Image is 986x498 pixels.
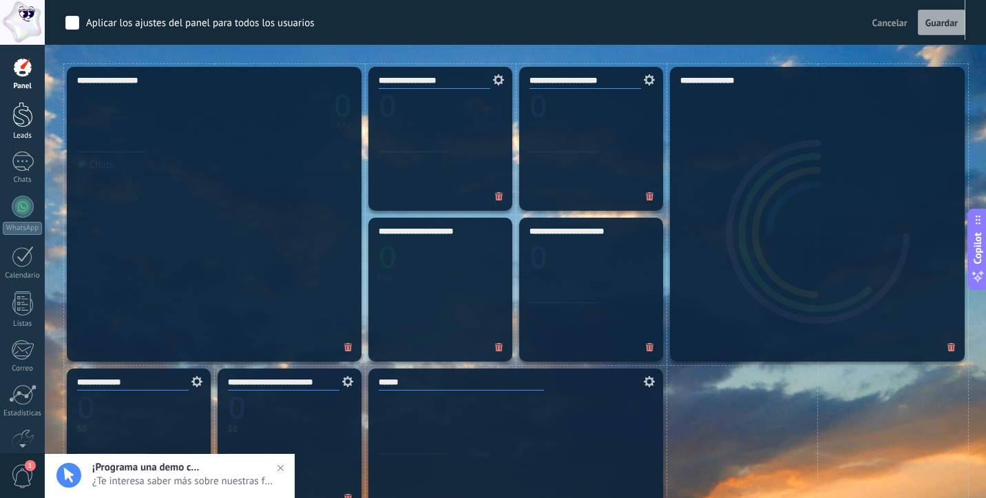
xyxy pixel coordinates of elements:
[971,232,985,264] span: Copilot
[3,222,42,235] div: WhatsApp
[918,10,965,36] button: Guardar
[92,461,202,474] span: ¡Programa una demo con un experto!
[3,271,43,280] div: Calendario
[3,132,43,141] div: Leads
[925,18,958,28] span: Guardar
[86,17,315,30] div: Aplicar los ajustes del panel para todos los usuarios
[45,454,295,498] a: ¡Programa una demo con un experto!¿Te interesa saber más sobre nuestras funciones? Programa una d...
[3,82,43,91] div: Panel
[3,176,43,185] div: Chats
[867,12,913,33] button: Cancelar
[92,475,275,488] span: ¿Te interesa saber más sobre nuestras funciones? Programa una demo hoy mismo!
[3,364,43,373] div: Correo
[872,17,908,29] span: Cancelar
[3,320,43,329] div: Listas
[25,460,36,471] span: 1
[3,409,43,418] div: Estadísticas
[271,458,291,478] img: close_notification.svg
